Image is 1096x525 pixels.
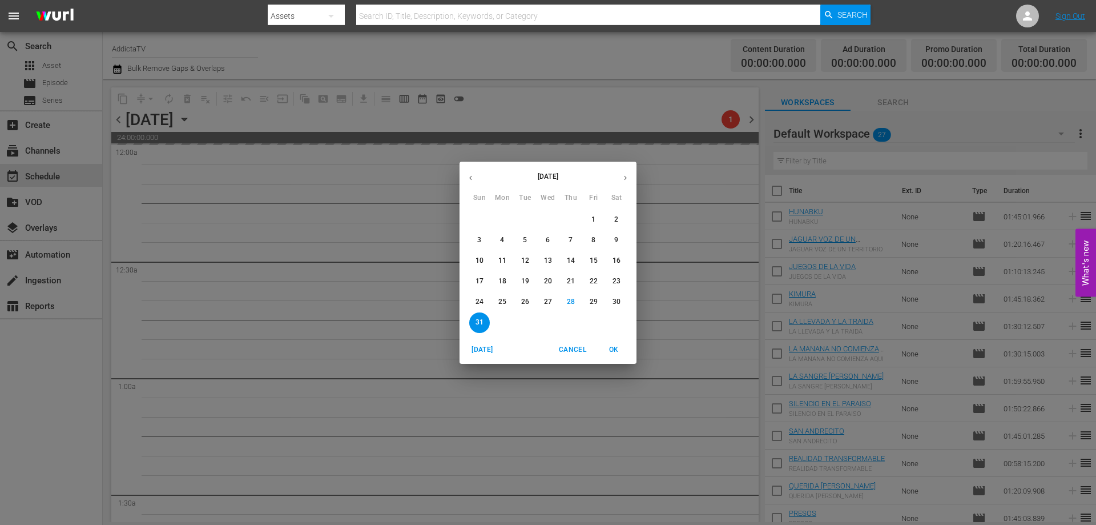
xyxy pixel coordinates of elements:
[538,271,558,292] button: 20
[606,210,627,230] button: 2
[837,5,868,25] span: Search
[500,235,504,245] p: 4
[469,312,490,333] button: 31
[591,235,595,245] p: 8
[469,193,490,204] span: Sun
[7,9,21,23] span: menu
[476,318,483,327] p: 31
[498,256,506,266] p: 11
[583,271,604,292] button: 22
[498,276,506,286] p: 18
[591,215,595,225] p: 1
[583,230,604,251] button: 8
[492,193,513,204] span: Mon
[561,251,581,271] button: 14
[561,292,581,312] button: 28
[569,235,573,245] p: 7
[521,256,529,266] p: 12
[561,230,581,251] button: 7
[613,276,620,286] p: 23
[27,3,82,30] img: ans4CAIJ8jUAAAAAAAAAAAAAAAAAAAAAAAAgQb4GAAAAAAAAAAAAAAAAAAAAAAAAJMjXAAAAAAAAAAAAAAAAAAAAAAAAgAT5G...
[606,292,627,312] button: 30
[1075,229,1096,296] button: Open Feedback Widget
[477,235,481,245] p: 3
[561,271,581,292] button: 21
[521,297,529,307] p: 26
[515,271,535,292] button: 19
[583,251,604,271] button: 15
[595,340,632,359] button: OK
[600,344,627,356] span: OK
[515,230,535,251] button: 5
[538,230,558,251] button: 6
[498,297,506,307] p: 25
[559,344,586,356] span: Cancel
[469,230,490,251] button: 3
[606,230,627,251] button: 9
[583,210,604,230] button: 1
[590,276,598,286] p: 22
[606,251,627,271] button: 16
[613,256,620,266] p: 16
[1055,11,1085,21] a: Sign Out
[523,235,527,245] p: 5
[476,276,483,286] p: 17
[538,193,558,204] span: Wed
[469,344,496,356] span: [DATE]
[614,215,618,225] p: 2
[515,193,535,204] span: Tue
[538,292,558,312] button: 27
[469,251,490,271] button: 10
[492,271,513,292] button: 18
[469,271,490,292] button: 17
[544,256,552,266] p: 13
[606,271,627,292] button: 23
[538,251,558,271] button: 13
[476,256,483,266] p: 10
[476,297,483,307] p: 24
[482,171,614,182] p: [DATE]
[546,235,550,245] p: 6
[590,297,598,307] p: 29
[567,297,575,307] p: 28
[492,251,513,271] button: 11
[567,256,575,266] p: 14
[544,297,552,307] p: 27
[492,230,513,251] button: 4
[544,276,552,286] p: 20
[606,193,627,204] span: Sat
[567,276,575,286] p: 21
[464,340,501,359] button: [DATE]
[521,276,529,286] p: 19
[469,292,490,312] button: 24
[583,292,604,312] button: 29
[590,256,598,266] p: 15
[561,193,581,204] span: Thu
[583,193,604,204] span: Fri
[492,292,513,312] button: 25
[613,297,620,307] p: 30
[515,292,535,312] button: 26
[554,340,591,359] button: Cancel
[614,235,618,245] p: 9
[515,251,535,271] button: 12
